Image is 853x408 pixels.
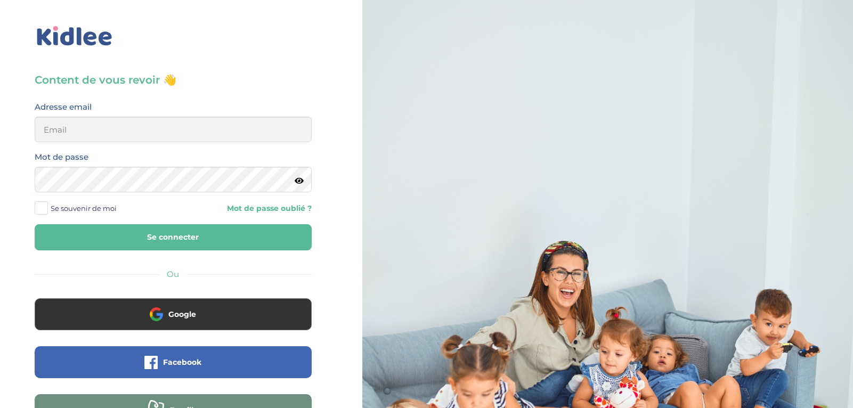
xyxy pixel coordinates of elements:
[181,203,312,214] a: Mot de passe oublié ?
[168,309,196,320] span: Google
[35,117,312,142] input: Email
[35,100,92,114] label: Adresse email
[163,357,201,368] span: Facebook
[35,364,312,374] a: Facebook
[51,201,117,215] span: Se souvenir de moi
[35,298,312,330] button: Google
[35,224,312,250] button: Se connecter
[150,307,163,321] img: google.png
[35,24,115,48] img: logo_kidlee_bleu
[35,72,312,87] h3: Content de vous revoir 👋
[167,269,179,279] span: Ou
[35,316,312,327] a: Google
[35,150,88,164] label: Mot de passe
[35,346,312,378] button: Facebook
[144,356,158,369] img: facebook.png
